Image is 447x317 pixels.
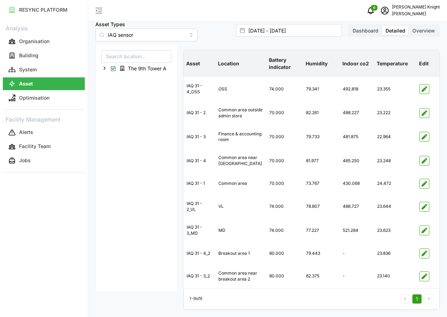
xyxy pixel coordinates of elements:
[3,48,85,63] a: Building
[184,219,215,242] div: IAQ 31 - 3_MD
[184,104,215,122] div: IAQ 31 - 2
[412,28,435,34] span: Overview
[340,268,373,285] div: -
[303,198,339,215] div: 78.807
[340,222,373,239] div: 521.284
[19,38,49,45] p: Organisation
[3,92,85,104] button: Optimisation
[303,152,339,170] div: 81.977
[303,81,339,98] div: 79.341
[216,198,266,215] div: VL
[340,104,373,122] div: 488.227
[3,126,85,139] button: Alerts
[266,104,302,122] div: 70.000
[303,245,339,262] div: 79.443
[216,175,266,192] div: Common area
[216,149,266,172] div: Common area near [GEOGRAPHIC_DATA]
[111,66,116,71] span: Select The 9th Tower A
[3,63,85,77] a: System
[412,294,422,304] button: 1
[3,154,85,167] button: Jobs
[374,222,416,239] div: 23.623
[184,152,215,170] div: IAQ 31 - 4
[3,125,85,140] a: Alerts
[266,245,302,262] div: 80.000
[19,94,49,101] p: Optimisation
[386,28,405,34] span: Detailed
[184,245,215,262] div: IAQ 31 - 4_2
[101,50,171,63] input: Search location...
[266,128,302,146] div: 70.000
[217,54,265,73] p: Location
[19,52,39,59] p: Building
[3,77,85,91] a: Asset
[3,34,85,48] a: Organisation
[266,81,302,98] div: 74.000
[19,143,51,150] p: Facility Team
[216,222,266,239] div: MD
[374,81,416,98] div: 23.355
[353,28,378,34] span: Dashboard
[3,35,85,48] button: Organisation
[378,4,392,18] button: schedule
[374,128,416,146] div: 22.964
[184,77,215,101] div: IAQ 31 - 4_OSS
[3,77,85,90] button: Asset
[216,265,266,288] div: Common area near breakout area 2
[374,175,416,192] div: 24.472
[374,268,416,285] div: 23.140
[304,54,338,73] p: Humidity
[340,175,373,192] div: 430.068
[184,268,215,285] div: IAQ 31 - 3_2
[3,114,85,124] p: Facility Management
[303,268,339,285] div: 82.375
[374,152,416,170] div: 23.248
[266,222,302,239] div: 74.000
[303,128,339,146] div: 79.733
[19,80,33,87] p: Asset
[3,49,85,62] button: Building
[184,128,215,146] div: IAQ 31 - 3
[303,222,339,239] div: 77.227
[303,175,339,192] div: 73.767
[128,65,166,72] span: The 9th Tower A
[266,175,302,192] div: 70.000
[216,81,266,98] div: OSS
[266,198,302,215] div: 74.000
[375,54,415,73] p: Temperature
[19,66,37,73] p: System
[340,198,373,215] div: 488.727
[341,54,372,73] p: Indoor co2
[3,63,85,76] button: System
[3,23,85,33] p: Analysis
[340,245,373,262] div: -
[374,245,416,262] div: 23.836
[184,195,215,218] div: IAQ 31 - 2_VL
[19,6,67,13] p: RESYNC PLATFORM
[418,54,438,73] p: Edit
[340,152,373,170] div: 465.250
[185,54,214,73] p: Asset
[392,11,440,17] p: [PERSON_NAME]
[340,81,373,98] div: 492.818
[3,140,85,153] button: Facility Team
[374,104,416,122] div: 23.222
[303,104,339,122] div: 82.261
[373,5,375,10] span: 0
[266,152,302,170] div: 70.000
[364,4,378,18] button: notifications
[216,245,266,262] div: Breakout area 1
[374,198,416,215] div: 23.644
[189,295,202,302] p: 1 - 9 of 9
[3,3,85,17] a: RESYNC PLATFORM
[19,157,31,164] p: Jobs
[266,268,302,285] div: 80.000
[216,125,266,149] div: Finance & accounting room
[184,175,215,192] div: IAQ 31 - 1
[3,140,85,154] a: Facility Team
[392,4,440,11] p: [PERSON_NAME] Knight
[117,64,171,72] span: The 9th Tower A
[3,4,85,16] button: RESYNC PLATFORM
[19,129,33,136] p: Alerts
[95,20,125,28] label: Asset Types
